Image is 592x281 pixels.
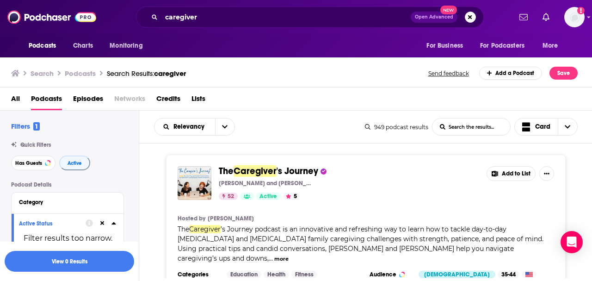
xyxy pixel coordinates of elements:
h2: Filters [11,122,40,131]
a: 52 [219,193,238,200]
button: Add to List [487,166,536,181]
a: Active [256,193,281,200]
a: TheCaregiver's Journey [219,166,318,176]
span: Networks [114,91,145,110]
span: New [440,6,457,14]
span: More [543,39,558,52]
button: more [274,255,289,263]
span: For Business [426,39,463,52]
button: Active Status [19,218,86,229]
span: Quick Filters [20,142,51,148]
span: ... [269,254,273,262]
h3: Audience [370,271,411,278]
button: open menu [536,37,570,55]
button: open menu [103,37,154,55]
button: open menu [215,119,234,135]
h3: Search [31,69,54,78]
img: User Profile [564,7,585,27]
span: For Podcasters [480,39,524,52]
a: Add a Podcast [479,67,543,80]
button: open menu [154,124,215,130]
div: Open Intercom Messenger [561,231,583,253]
button: Choose View [514,118,578,136]
h3: Categories [178,271,219,278]
span: The [178,225,189,233]
span: Logged in as SusanHershberg [564,7,585,27]
span: Active [259,192,277,201]
p: Podcast Details [11,181,124,188]
span: Has Guests [15,161,42,166]
button: open menu [420,37,475,55]
a: Episodes [73,91,103,110]
button: Send feedback [425,69,472,77]
span: Relevancy [173,124,208,130]
button: Has Guests [11,156,55,170]
button: View 0 Results [5,251,134,272]
button: Open AdvancedNew [411,12,457,23]
span: caregiver [154,69,186,78]
a: [PERSON_NAME] [208,215,254,222]
h3: Podcasts [65,69,96,78]
img: The Caregiver's Journey [178,166,211,200]
span: Caregiver [189,225,221,233]
span: ’s Journey podcast is an innovative and refreshing way to learn how to tackle day-to-day [MEDICAL... [178,225,543,262]
a: All [11,91,20,110]
div: Filter results too narrow. Please broaden your search criteria. [19,234,116,260]
div: Search Results: [107,69,186,78]
span: Card [535,124,550,130]
a: Education [227,271,261,278]
h2: Choose List sort [154,118,235,136]
a: Show notifications dropdown [539,9,553,25]
a: Show notifications dropdown [516,9,531,25]
p: [PERSON_NAME] and [PERSON_NAME] [219,180,311,187]
div: 949 podcast results [365,124,428,131]
button: Show More Button [539,166,554,181]
button: Active [59,156,90,170]
button: Save [549,67,578,80]
h4: Hosted by [178,215,205,222]
button: 5 [283,193,300,200]
span: 52 [228,192,234,201]
a: Search Results:caregiver [107,69,186,78]
span: Monitoring [110,39,142,52]
span: Podcasts [29,39,56,52]
a: Podcasts [31,91,62,110]
span: 1 [33,122,40,131]
span: Charts [73,39,93,52]
a: Credits [156,91,180,110]
span: Caregiver [234,165,277,177]
div: Active Status [19,220,80,227]
img: Podchaser - Follow, Share and Rate Podcasts [7,8,96,26]
button: open menu [474,37,538,55]
div: [DEMOGRAPHIC_DATA] [419,271,495,278]
span: 's Journey [277,165,318,177]
a: Lists [191,91,205,110]
div: 35-44 [498,271,519,278]
span: The [219,165,234,177]
button: Category [19,196,116,208]
a: Fitness [291,271,317,278]
span: Active [68,161,82,166]
input: Search podcasts, credits, & more... [161,10,411,25]
span: Open Advanced [415,15,453,19]
button: open menu [22,37,68,55]
a: Charts [67,37,99,55]
svg: Add a profile image [577,7,585,14]
div: Search podcasts, credits, & more... [136,6,484,28]
a: Health [264,271,289,278]
button: Show profile menu [564,7,585,27]
div: Category [19,199,110,206]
